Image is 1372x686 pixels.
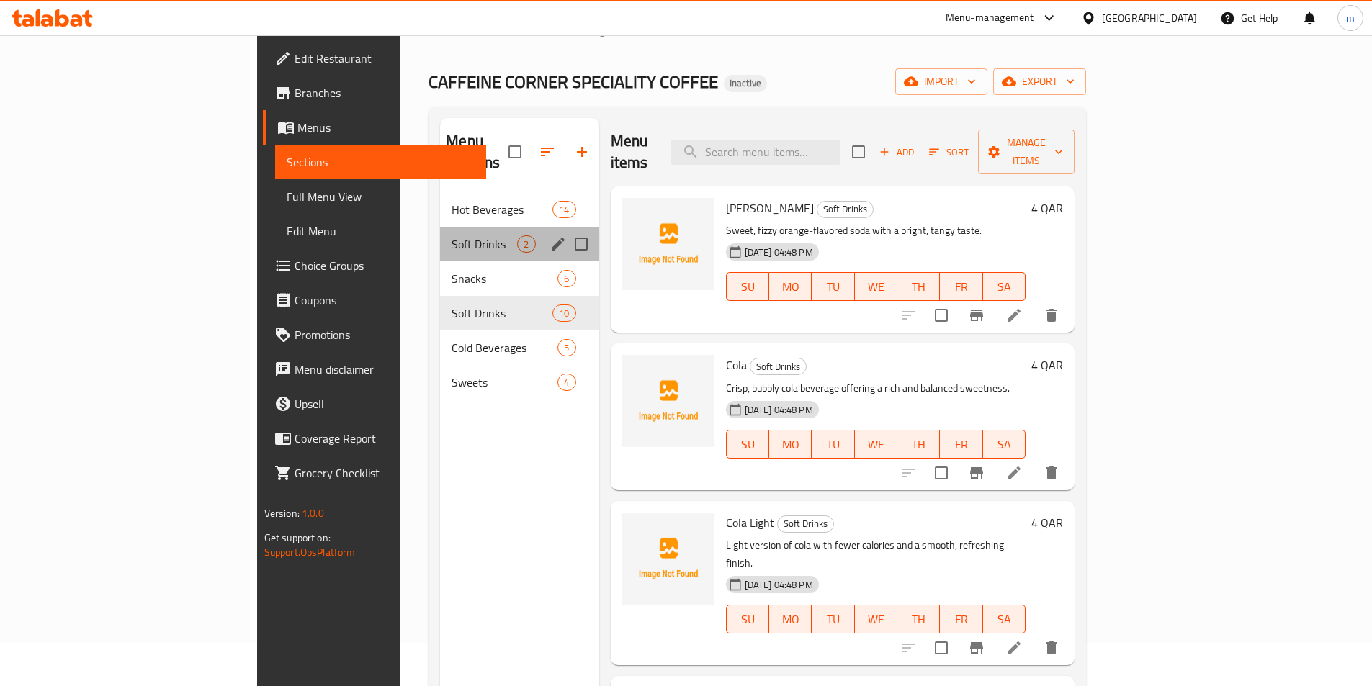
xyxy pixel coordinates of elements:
span: 10 [553,307,575,320]
button: Manage items [978,130,1075,174]
span: [DATE] 04:48 PM [739,403,819,417]
button: SU [726,605,769,633]
div: Cold Beverages5 [440,330,598,365]
button: SA [983,272,1026,301]
a: Grocery Checklist [263,456,486,490]
div: Sweets4 [440,365,598,400]
div: Soft Drinks [750,358,807,375]
button: WE [855,605,897,633]
span: TH [903,609,934,630]
span: Soft Drinks [750,358,806,375]
nav: breadcrumb [429,21,1086,40]
span: SU [732,434,763,455]
span: Upsell [295,395,475,412]
span: Inactive [724,77,767,89]
button: SU [726,430,769,459]
span: TU [817,609,848,630]
div: items [552,201,575,218]
span: SA [989,609,1020,630]
div: Menu-management [946,9,1034,27]
span: Select to update [926,300,956,330]
a: Menus [653,21,704,40]
a: Coverage Report [263,421,486,456]
button: TH [897,430,940,459]
a: Edit menu item [1005,464,1023,482]
button: FR [940,430,982,459]
a: Edit menu item [1005,307,1023,324]
span: 14 [553,203,575,217]
span: WE [861,276,892,297]
span: SU [732,276,763,297]
span: Hot Beverages [452,201,552,218]
a: Support.OpsPlatform [264,543,356,561]
button: WE [855,430,897,459]
p: Light version of cola with fewer calories and a smooth, refreshing finish. [726,536,1026,572]
span: export [1005,73,1075,91]
button: Sort [925,141,972,163]
button: export [993,68,1086,95]
a: Promotions [263,317,486,352]
a: Menu disclaimer [263,352,486,387]
h6: 4 QAR [1031,355,1063,375]
h2: Menu items [611,130,654,173]
span: MO [775,434,806,455]
span: Sort [929,144,969,161]
span: import [907,73,976,91]
h6: 4 QAR [1031,198,1063,218]
span: Select to update [926,633,956,663]
span: Select all sections [500,137,530,167]
span: Cola [726,354,747,376]
button: MO [769,605,812,633]
span: Soft Drinks [778,515,833,532]
a: Sections [275,145,486,179]
nav: Menu sections [440,186,598,405]
span: TU [817,276,848,297]
span: MO [775,609,806,630]
span: Sort items [920,141,978,163]
button: MO [769,272,812,301]
div: items [557,339,575,356]
span: WE [861,609,892,630]
span: Soft Drinks [452,235,517,253]
span: [DATE] 04:48 PM [739,578,819,592]
button: delete [1034,456,1069,490]
button: MO [769,430,812,459]
button: Add [874,141,920,163]
div: Soft Drinks [452,304,552,322]
span: CAFFEINE CORNER SPECIALITY COFFEE [429,66,718,98]
span: Snacks [452,270,557,287]
span: Sections [287,153,475,171]
span: 4 [558,376,575,389]
span: [DATE] 04:48 PM [739,245,819,259]
button: TU [812,430,854,459]
div: Snacks6 [440,261,598,296]
div: Inactive [724,75,767,92]
span: SU [732,609,763,630]
span: Coverage Report [295,430,475,447]
span: Select to update [926,458,956,488]
span: TH [903,434,934,455]
button: FR [940,272,982,301]
a: Coupons [263,283,486,317]
button: TU [812,605,854,633]
span: 2 [518,238,534,251]
span: Add item [874,141,920,163]
span: Cola Light [726,512,774,533]
span: Version: [264,504,300,523]
span: Add [877,144,916,161]
div: items [557,374,575,391]
a: Edit Restaurant [263,41,486,76]
button: TH [897,605,940,633]
span: SA [989,276,1020,297]
p: Crisp, bubbly cola beverage offering a rich and balanced sweetness. [726,379,1026,397]
button: import [895,68,987,95]
span: Sort sections [530,135,565,169]
span: Edit Menu [287,222,475,240]
button: FR [940,605,982,633]
button: delete [1034,631,1069,665]
span: Menus [671,22,704,39]
span: m [1346,10,1355,26]
div: Hot Beverages14 [440,192,598,227]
